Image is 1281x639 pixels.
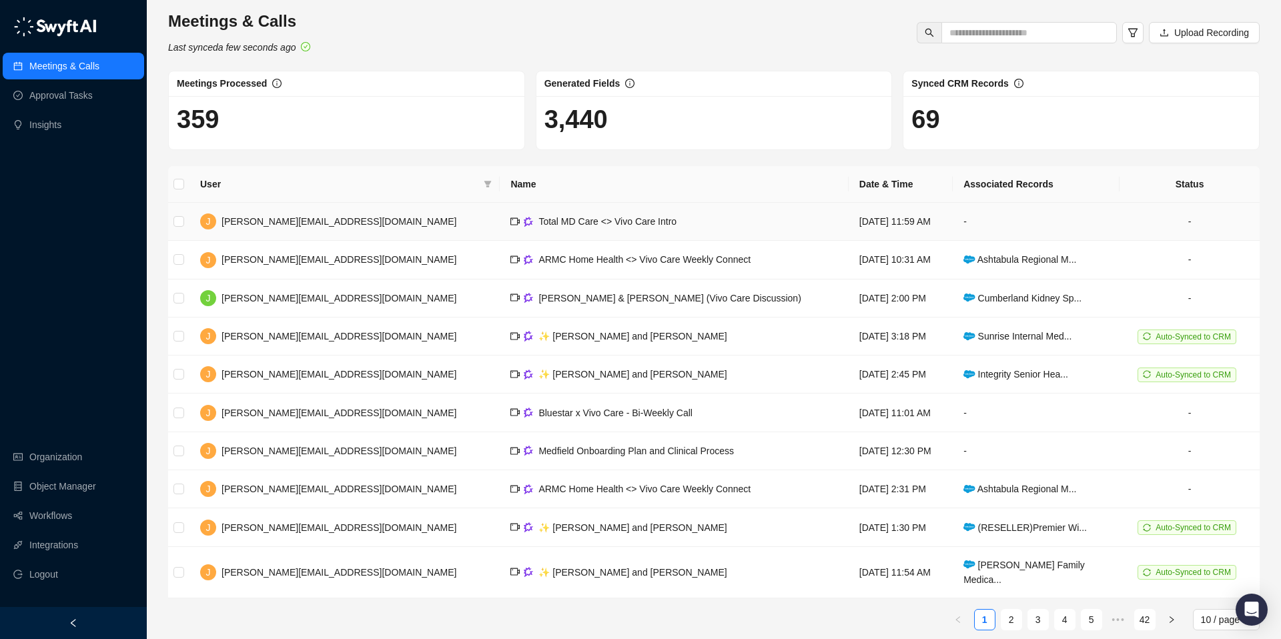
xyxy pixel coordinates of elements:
td: [DATE] 2:00 PM [849,279,953,317]
li: 2 [1001,609,1022,630]
a: Meetings & Calls [29,53,99,79]
span: 10 / page [1201,610,1252,630]
a: 4 [1055,610,1075,630]
h1: 359 [177,104,516,135]
span: logout [13,570,23,579]
span: video-camera [510,370,520,379]
span: video-camera [510,255,520,264]
td: [DATE] 11:54 AM [849,547,953,598]
th: Name [500,166,848,203]
li: Next 5 Pages [1108,609,1129,630]
span: [PERSON_NAME][EMAIL_ADDRESS][DOMAIN_NAME] [222,369,456,380]
td: - [1120,279,1260,317]
span: J [206,253,211,267]
img: gong-Dwh8HbPa.png [524,293,533,303]
span: Integrity Senior Hea... [963,369,1068,380]
th: Status [1120,166,1260,203]
span: Generated Fields [544,78,620,89]
span: ARMC Home Health <> Vivo Care Weekly Connect [538,254,751,265]
img: gong-Dwh8HbPa.png [524,370,533,380]
span: video-camera [510,293,520,302]
span: Auto-Synced to CRM [1156,568,1231,577]
a: Insights [29,111,61,138]
img: gong-Dwh8HbPa.png [524,217,533,227]
span: ARMC Home Health <> Vivo Care Weekly Connect [538,484,751,494]
td: - [1120,394,1260,432]
span: Auto-Synced to CRM [1156,370,1231,380]
button: Upload Recording [1149,22,1260,43]
span: J [206,444,211,458]
span: J [206,291,211,305]
td: [DATE] 3:18 PM [849,317,953,356]
span: sync [1143,568,1151,576]
span: Auto-Synced to CRM [1156,523,1231,532]
i: Last synced a few seconds ago [168,42,296,53]
span: video-camera [510,567,520,576]
a: 2 [1001,610,1021,630]
span: Upload Recording [1174,25,1249,40]
span: [PERSON_NAME][EMAIL_ADDRESS][DOMAIN_NAME] [222,446,456,456]
span: [PERSON_NAME][EMAIL_ADDRESS][DOMAIN_NAME] [222,293,456,303]
span: J [206,406,211,420]
span: video-camera [510,446,520,456]
div: Page Size [1193,609,1260,630]
a: Approval Tasks [29,82,93,109]
td: - [1120,203,1260,241]
span: sync [1143,370,1151,378]
span: left [954,616,962,624]
span: sync [1143,524,1151,532]
span: J [206,367,211,382]
a: 1 [975,610,995,630]
span: Auto-Synced to CRM [1156,332,1231,342]
span: ✨ [PERSON_NAME] and [PERSON_NAME] [538,567,727,578]
span: filter [1128,27,1138,38]
th: Associated Records [953,166,1120,203]
td: - [1120,241,1260,279]
td: [DATE] 12:30 PM [849,432,953,470]
span: search [925,28,934,37]
span: Logout [29,561,58,588]
span: video-camera [510,217,520,226]
span: J [206,214,211,229]
span: filter [481,174,494,194]
span: [PERSON_NAME] & [PERSON_NAME] (Vivo Care Discussion) [538,293,801,303]
span: Sunrise Internal Med... [963,331,1072,342]
li: 5 [1081,609,1102,630]
span: Cumberland Kidney Sp... [963,293,1082,303]
td: [DATE] 1:30 PM [849,508,953,546]
button: left [947,609,969,630]
span: Medfield Onboarding Plan and Clinical Process [538,446,734,456]
li: 1 [974,609,995,630]
a: 42 [1135,610,1155,630]
li: Next Page [1161,609,1182,630]
span: J [206,520,211,535]
span: [PERSON_NAME][EMAIL_ADDRESS][DOMAIN_NAME] [222,331,456,342]
span: [PERSON_NAME][EMAIL_ADDRESS][DOMAIN_NAME] [222,408,456,418]
a: Object Manager [29,473,96,500]
img: gong-Dwh8HbPa.png [524,522,533,532]
span: [PERSON_NAME][EMAIL_ADDRESS][DOMAIN_NAME] [222,254,456,265]
h1: 3,440 [544,104,884,135]
td: [DATE] 11:59 AM [849,203,953,241]
img: gong-Dwh8HbPa.png [524,567,533,577]
span: video-camera [510,408,520,417]
span: Bluestar x Vivo Care - Bi-Weekly Call [538,408,693,418]
span: upload [1160,28,1169,37]
span: info-circle [272,79,282,88]
button: right [1161,609,1182,630]
td: - [953,432,1120,470]
img: gong-Dwh8HbPa.png [524,408,533,418]
li: 3 [1027,609,1049,630]
li: Previous Page [947,609,969,630]
img: gong-Dwh8HbPa.png [524,255,533,265]
span: Meetings Processed [177,78,267,89]
img: gong-Dwh8HbPa.png [524,484,533,494]
span: [PERSON_NAME][EMAIL_ADDRESS][DOMAIN_NAME] [222,567,456,578]
li: 42 [1134,609,1156,630]
span: video-camera [510,332,520,341]
span: left [69,618,78,628]
img: logo-05li4sbe.png [13,17,97,37]
span: check-circle [301,42,310,51]
span: Ashtabula Regional M... [963,484,1076,494]
span: J [206,329,211,344]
